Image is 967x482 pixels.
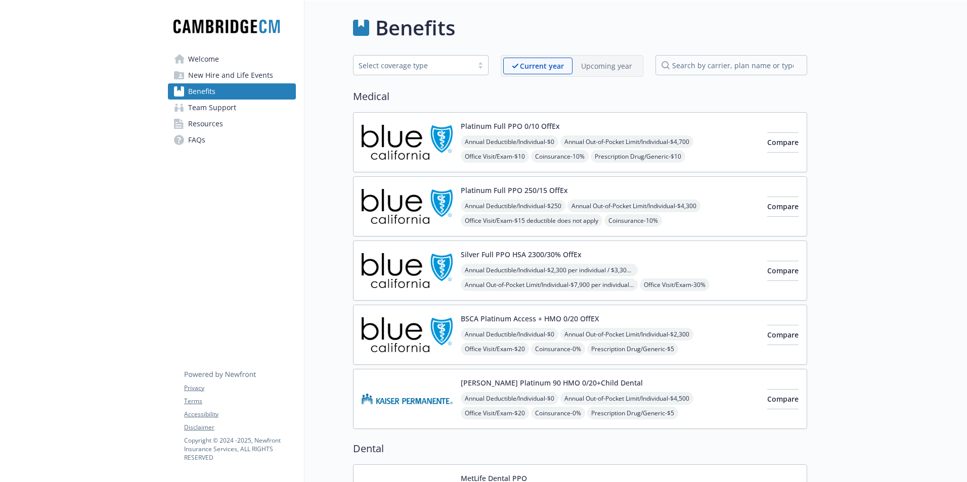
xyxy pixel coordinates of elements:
span: Annual Out-of-Pocket Limit/Individual - $4,700 [560,135,693,148]
span: Annual Out-of-Pocket Limit/Individual - $7,900 per individual / $7,900 per family member [461,278,638,291]
button: Silver Full PPO HSA 2300/30% OffEx [461,249,582,260]
a: Benefits [168,83,296,100]
img: Kaiser Permanente Insurance Company carrier logo [362,377,453,420]
span: Coinsurance - 0% [531,343,585,355]
span: Office Visit/Exam - $15 deductible does not apply [461,214,602,227]
p: Copyright © 2024 - 2025 , Newfront Insurance Services, ALL RIGHTS RESERVED [184,436,295,462]
span: Coinsurance - 0% [531,407,585,419]
button: Compare [767,325,799,345]
button: Platinum Full PPO 0/10 OffEx [461,121,560,131]
img: Blue Shield of California carrier logo [362,185,453,228]
img: Blue Shield of California carrier logo [362,249,453,292]
a: Resources [168,116,296,132]
span: Annual Out-of-Pocket Limit/Individual - $4,500 [560,392,693,405]
a: Disclaimer [184,423,295,432]
span: Office Visit/Exam - 30% [640,278,710,291]
span: Compare [767,202,799,211]
span: Compare [767,137,799,147]
span: Compare [767,394,799,404]
span: Annual Deductible/Individual - $0 [461,135,558,148]
a: Team Support [168,100,296,116]
button: Platinum Full PPO 250/15 OffEx [461,185,568,196]
span: Compare [767,266,799,275]
span: Welcome [188,51,219,67]
a: Terms [184,397,295,406]
p: Upcoming year [581,61,632,71]
img: Blue Shield of California carrier logo [362,121,453,164]
span: Office Visit/Exam - $20 [461,343,529,355]
button: Compare [767,261,799,281]
button: [PERSON_NAME] Platinum 90 HMO 0/20+Child Dental [461,377,643,388]
button: Compare [767,389,799,409]
span: New Hire and Life Events [188,67,273,83]
span: Coinsurance - 10% [531,150,589,163]
span: Prescription Drug/Generic - $5 [587,407,678,419]
span: Annual Deductible/Individual - $0 [461,392,558,405]
span: Resources [188,116,223,132]
span: Annual Deductible/Individual - $0 [461,328,558,341]
div: Select coverage type [359,60,468,71]
span: Annual Out-of-Pocket Limit/Individual - $2,300 [560,328,693,341]
span: Annual Out-of-Pocket Limit/Individual - $4,300 [567,200,700,212]
p: Current year [520,61,564,71]
span: Compare [767,330,799,340]
a: Welcome [168,51,296,67]
span: Annual Deductible/Individual - $250 [461,200,565,212]
button: Compare [767,132,799,153]
button: BSCA Platinum Access + HMO 0/20 OffEX [461,313,599,324]
button: Compare [767,197,799,217]
a: FAQs [168,132,296,148]
h2: Dental [353,441,807,456]
span: Benefits [188,83,215,100]
a: Accessibility [184,410,295,419]
img: Blue Shield of California carrier logo [362,313,453,356]
a: Privacy [184,383,295,393]
span: Office Visit/Exam - $20 [461,407,529,419]
span: Annual Deductible/Individual - $2,300 per individual / $3,300 per family member [461,264,638,276]
h2: Medical [353,89,807,104]
span: Team Support [188,100,236,116]
h1: Benefits [375,13,455,43]
input: search by carrier, plan name or type [655,55,807,75]
a: New Hire and Life Events [168,67,296,83]
span: Office Visit/Exam - $10 [461,150,529,163]
span: FAQs [188,132,205,148]
span: Prescription Drug/Generic - $5 [587,343,678,355]
span: Prescription Drug/Generic - $10 [591,150,685,163]
span: Coinsurance - 10% [604,214,662,227]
